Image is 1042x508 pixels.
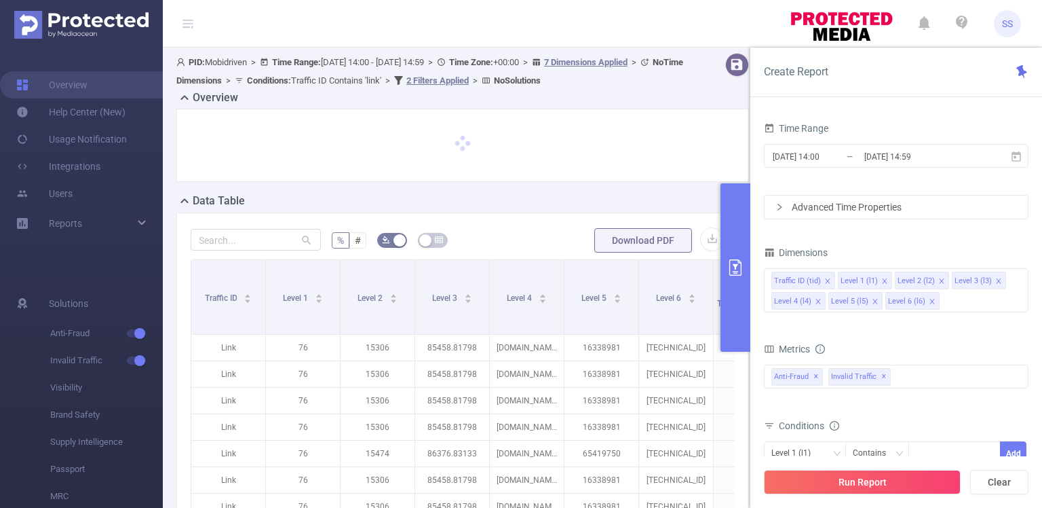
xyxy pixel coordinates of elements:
button: Download PDF [594,228,692,253]
span: Anti-Fraud [771,368,823,386]
i: icon: caret-down [315,297,322,302]
p: 76 [266,361,340,387]
i: icon: caret-up [613,292,621,296]
p: 65419750 [564,441,638,467]
u: 7 Dimensions Applied [544,57,628,67]
p: 85458.81798 [415,388,489,414]
span: Time Range [764,123,828,134]
p: 15306 [341,361,414,387]
div: Level 1 (l1) [771,442,820,465]
h2: Overview [193,90,238,106]
p: 76 [266,414,340,440]
span: Level 5 [581,293,609,303]
p: [DOMAIN_NAME] [490,414,564,440]
p: Link [191,441,265,467]
i: icon: caret-up [464,292,471,296]
span: % [337,235,344,246]
p: Link [191,467,265,493]
i: icon: down [833,450,841,459]
button: Add [1000,441,1026,465]
div: Level 1 (l1) [841,272,878,290]
p: 15306 [341,335,414,361]
p: Link [191,388,265,414]
div: Sort [688,292,696,300]
span: ✕ [813,369,819,385]
span: > [247,57,260,67]
i: icon: close [815,298,822,306]
div: icon: rightAdvanced Time Properties [765,196,1028,219]
i: icon: caret-up [244,292,252,296]
i: icon: close [881,278,888,286]
div: Level 6 (l6) [888,293,925,310]
span: Supply Intelligence [50,429,163,456]
a: Usage Notification [16,126,127,153]
b: No Solutions [494,75,541,86]
a: Overview [16,71,88,98]
i: icon: table [435,236,443,244]
i: icon: caret-up [688,292,695,296]
b: Time Range: [272,57,321,67]
div: Level 4 (l4) [774,293,811,310]
span: SS [1002,10,1013,37]
div: Traffic ID (tid) [774,272,821,290]
span: Traffic ID Contains 'link' [247,75,381,86]
p: 15474 [341,441,414,467]
a: Help Center (New) [16,98,126,126]
p: Link [191,361,265,387]
p: Link [191,335,265,361]
p: [TECHNICAL_ID] [639,335,713,361]
i: icon: right [775,203,784,211]
i: icon: close [824,278,831,286]
input: End date [863,147,973,166]
li: Level 1 (l1) [838,272,892,289]
p: 85458.81798 [415,414,489,440]
i: icon: close [938,278,945,286]
button: Run Report [764,470,961,494]
p: 86376.83133 [415,441,489,467]
b: Time Zone: [449,57,493,67]
i: icon: close [929,298,935,306]
a: Reports [49,210,82,237]
p: [DOMAIN_NAME] [490,361,564,387]
span: Traffic ID [205,293,239,303]
span: > [469,75,482,86]
li: Traffic ID (tid) [771,272,835,289]
input: Start date [771,147,881,166]
i: icon: caret-up [315,292,322,296]
span: Reports [49,218,82,229]
p: 85458.81798 [415,467,489,493]
li: Level 4 (l4) [771,292,826,310]
span: Level 6 [656,293,683,303]
img: Protected Media [14,11,149,39]
p: 16338981 [564,414,638,440]
i: icon: caret-down [389,297,397,302]
p: 5,099 [714,361,788,387]
div: Sort [315,292,323,300]
li: Level 5 (l5) [828,292,883,310]
i: icon: close [872,298,879,306]
span: # [355,235,361,246]
p: 15306 [341,414,414,440]
a: Integrations [16,153,100,180]
u: 2 Filters Applied [406,75,469,86]
span: > [628,57,640,67]
p: 15306 [341,467,414,493]
p: 3,537 [714,441,788,467]
div: Sort [389,292,398,300]
div: Sort [464,292,472,300]
span: Anti-Fraud [50,320,163,347]
p: 16338981 [564,361,638,387]
p: 3,966 [714,414,788,440]
button: Clear [970,470,1028,494]
i: icon: caret-down [244,297,252,302]
li: Level 2 (l2) [895,272,949,289]
p: 76 [266,467,340,493]
div: Contains [853,442,895,465]
p: [DOMAIN_NAME] [490,388,564,414]
p: 85458.81798 [415,335,489,361]
i: icon: caret-down [464,297,471,302]
p: 3,344 [714,467,788,493]
p: 4,653 [714,388,788,414]
i: icon: caret-up [539,292,546,296]
i: icon: info-circle [830,421,839,431]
